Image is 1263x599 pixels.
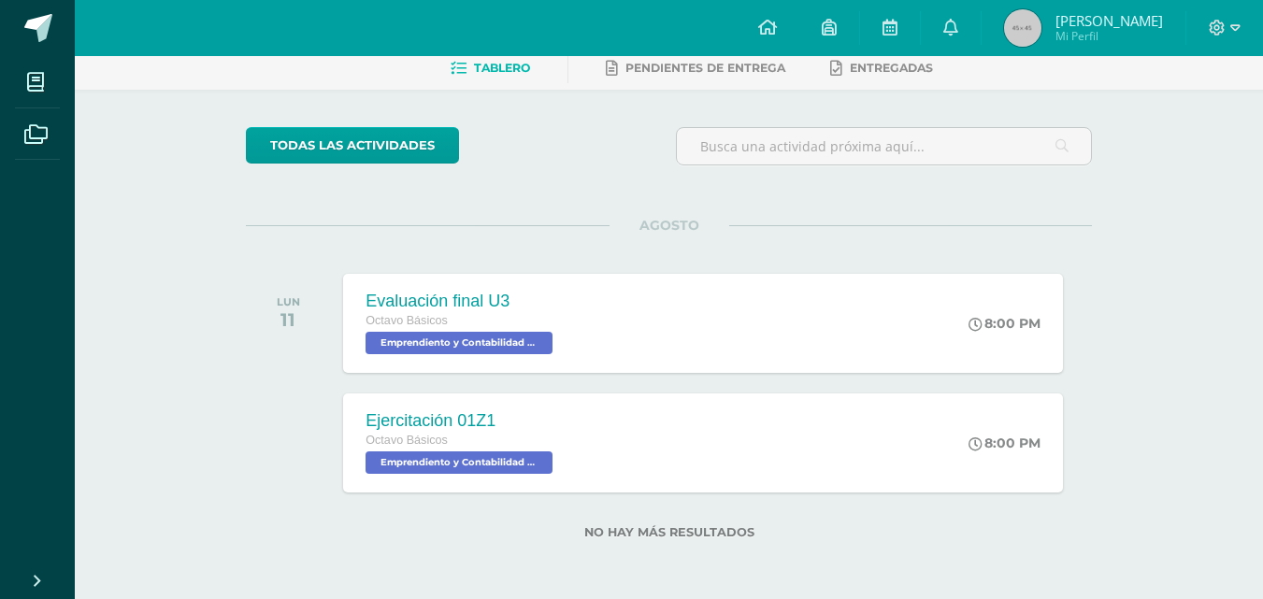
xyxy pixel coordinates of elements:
[677,128,1091,164] input: Busca una actividad próxima aquí...
[366,434,448,447] span: Octavo Básicos
[366,314,448,327] span: Octavo Básicos
[969,435,1041,451] div: 8:00 PM
[1004,9,1041,47] img: 45x45
[850,61,933,75] span: Entregadas
[474,61,530,75] span: Tablero
[606,53,785,83] a: Pendientes de entrega
[1055,11,1163,30] span: [PERSON_NAME]
[277,295,300,308] div: LUN
[277,308,300,331] div: 11
[246,525,1092,539] label: No hay más resultados
[1055,28,1163,44] span: Mi Perfil
[830,53,933,83] a: Entregadas
[366,411,557,431] div: Ejercitación 01Z1
[366,451,553,474] span: Emprendiento y Contabilidad Bas II 'A'
[366,292,557,311] div: Evaluación final U3
[610,217,729,234] span: AGOSTO
[625,61,785,75] span: Pendientes de entrega
[451,53,530,83] a: Tablero
[246,127,459,164] a: todas las Actividades
[969,315,1041,332] div: 8:00 PM
[366,332,553,354] span: Emprendiento y Contabilidad Bas II 'A'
